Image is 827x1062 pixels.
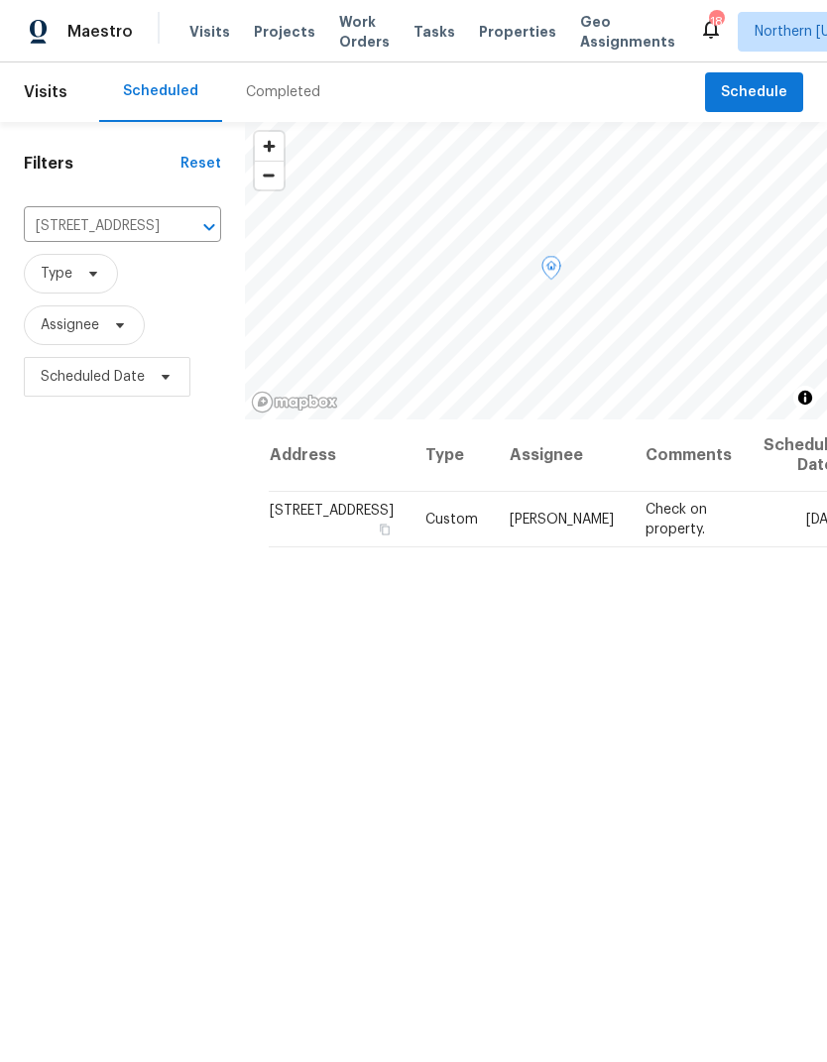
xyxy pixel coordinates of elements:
span: Properties [479,22,556,42]
span: Visits [24,70,67,114]
span: [STREET_ADDRESS] [270,504,394,518]
span: Maestro [67,22,133,42]
div: Map marker [541,256,561,287]
span: Zoom out [255,162,284,189]
span: Projects [254,22,315,42]
div: Scheduled [123,81,198,101]
span: Custom [425,513,478,527]
span: [PERSON_NAME] [510,513,614,527]
span: Work Orders [339,12,390,52]
th: Comments [630,419,748,492]
span: Visits [189,22,230,42]
th: Type [410,419,494,492]
span: Check on property. [646,503,707,536]
button: Toggle attribution [793,386,817,410]
a: Mapbox homepage [251,391,338,413]
span: Scheduled Date [41,367,145,387]
span: Tasks [413,25,455,39]
span: Assignee [41,315,99,335]
th: Assignee [494,419,630,492]
button: Copy Address [376,521,394,538]
span: Schedule [721,80,787,105]
button: Schedule [705,72,803,113]
button: Zoom in [255,132,284,161]
div: Completed [246,82,320,102]
button: Open [195,213,223,241]
span: Toggle attribution [799,387,811,409]
div: Reset [180,154,221,174]
input: Search for an address... [24,211,166,242]
th: Address [269,419,410,492]
span: Type [41,264,72,284]
div: 18 [709,12,723,32]
span: Geo Assignments [580,12,675,52]
button: Zoom out [255,161,284,189]
h1: Filters [24,154,180,174]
